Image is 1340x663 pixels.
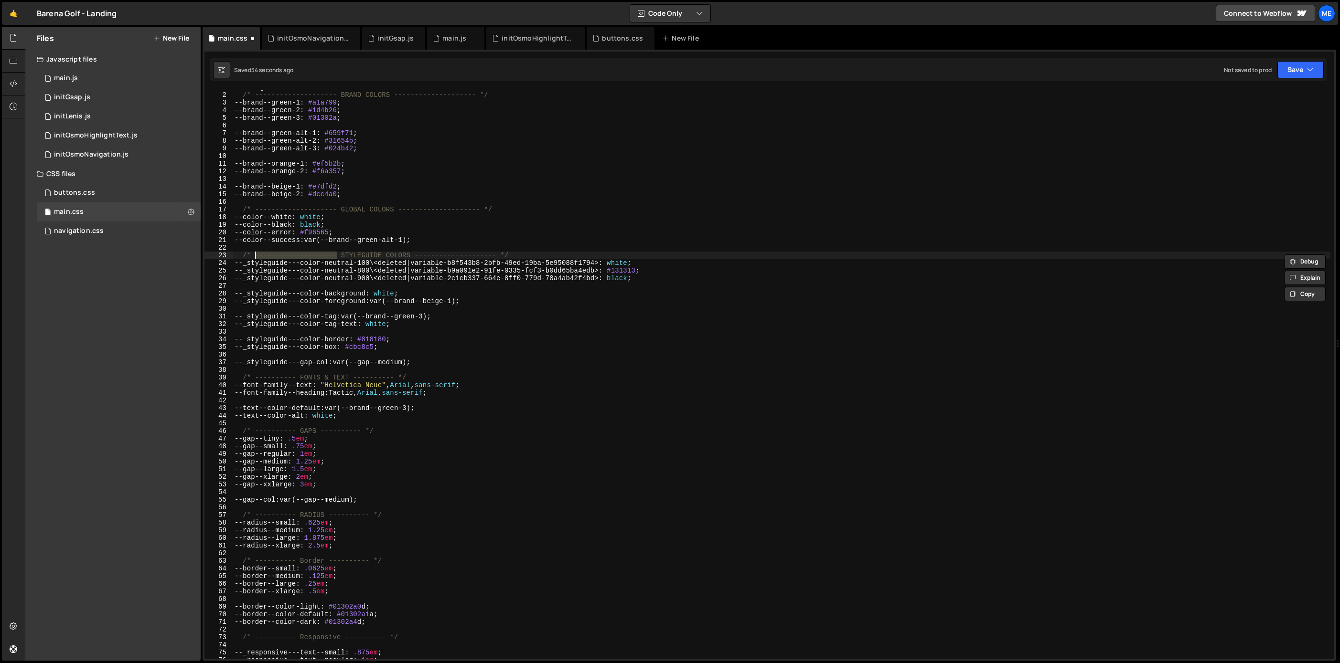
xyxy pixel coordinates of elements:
[1285,287,1326,301] button: Copy
[251,66,293,74] div: 34 seconds ago
[204,328,233,336] div: 33
[204,526,233,534] div: 59
[204,481,233,488] div: 53
[204,106,233,114] div: 4
[204,572,233,580] div: 65
[204,320,233,328] div: 32
[204,99,233,106] div: 3
[204,145,233,152] div: 9
[204,91,233,99] div: 2
[204,496,233,504] div: 55
[37,33,54,43] h2: Files
[1224,66,1272,74] div: Not saved to prod
[204,175,233,183] div: 13
[1285,254,1326,269] button: Debug
[204,557,233,565] div: 63
[25,164,201,183] div: CSS files
[204,183,233,190] div: 14
[377,33,414,43] div: initGsap.js
[37,69,201,88] div: 17023/46769.js
[37,88,201,107] div: 17023/46771.js
[204,603,233,610] div: 69
[502,33,573,43] div: initOsmoHighlightText.js
[204,351,233,358] div: 36
[204,458,233,465] div: 50
[204,313,233,320] div: 31
[204,488,233,496] div: 54
[204,588,233,595] div: 67
[54,189,95,197] div: buttons.css
[204,427,233,435] div: 46
[204,633,233,641] div: 73
[37,183,201,202] div: 17023/46793.css
[37,202,201,221] div: 17023/46760.css
[204,305,233,313] div: 30
[1318,5,1335,22] a: Me
[204,221,233,229] div: 19
[204,626,233,633] div: 72
[204,641,233,649] div: 74
[204,366,233,374] div: 38
[630,5,710,22] button: Code Only
[204,114,233,122] div: 5
[204,534,233,542] div: 60
[54,208,84,216] div: main.css
[204,397,233,404] div: 42
[204,618,233,626] div: 71
[204,282,233,290] div: 27
[25,50,201,69] div: Javascript files
[204,267,233,274] div: 25
[204,649,233,656] div: 75
[204,412,233,420] div: 44
[54,74,78,83] div: main.js
[54,227,104,235] div: navigation.css
[204,420,233,427] div: 45
[54,131,138,140] div: initOsmoHighlightText.js
[204,610,233,618] div: 70
[204,465,233,473] div: 51
[2,2,25,25] a: 🤙
[204,511,233,519] div: 57
[602,33,643,43] div: buttons.css
[204,374,233,381] div: 39
[204,206,233,213] div: 17
[204,343,233,351] div: 35
[204,160,233,168] div: 11
[204,168,233,175] div: 12
[204,435,233,442] div: 47
[442,33,466,43] div: main.js
[218,33,247,43] div: main.css
[153,34,189,42] button: New File
[37,8,117,19] div: Barena Golf - Landing
[204,259,233,267] div: 24
[54,93,90,102] div: initGsap.js
[204,565,233,572] div: 64
[204,244,233,252] div: 22
[1285,271,1326,285] button: Explain
[204,236,233,244] div: 21
[204,152,233,160] div: 10
[204,389,233,397] div: 41
[662,33,702,43] div: New File
[204,504,233,511] div: 56
[204,450,233,458] div: 49
[204,404,233,412] div: 43
[204,129,233,137] div: 7
[204,580,233,588] div: 66
[204,595,233,603] div: 68
[37,126,201,145] div: initOsmoHighlightText.js
[37,221,201,241] div: 17023/46759.css
[204,336,233,343] div: 34
[204,252,233,259] div: 23
[204,213,233,221] div: 18
[204,473,233,481] div: 52
[37,145,201,164] div: initOsmoNavigation.js
[277,33,349,43] div: initOsmoNavigation.js
[1216,5,1315,22] a: Connect to Webflow
[204,381,233,389] div: 40
[37,107,201,126] div: 17023/46770.js
[1277,61,1324,78] button: Save
[204,297,233,305] div: 29
[204,542,233,549] div: 61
